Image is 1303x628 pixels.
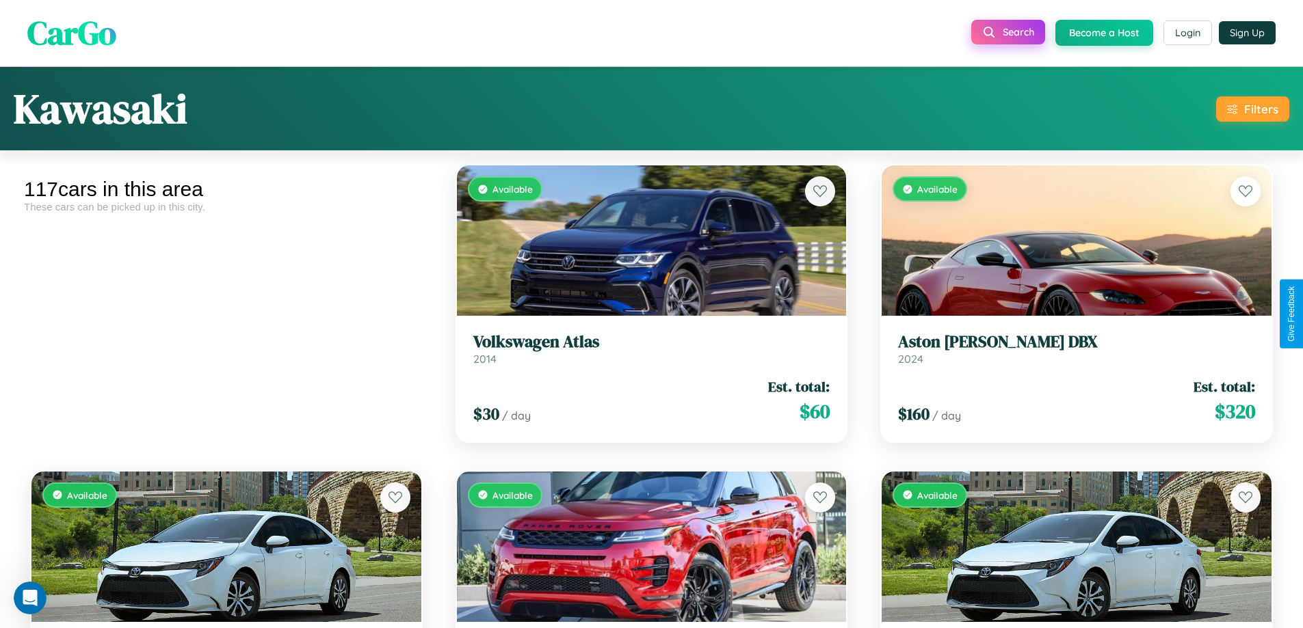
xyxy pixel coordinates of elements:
span: Search [1003,26,1034,38]
span: Available [492,183,533,195]
span: $ 30 [473,402,499,425]
span: 2024 [898,352,923,366]
div: Filters [1244,102,1278,116]
button: Login [1163,21,1212,45]
span: / day [932,409,961,422]
span: CarGo [27,10,116,55]
button: Filters [1216,96,1289,122]
button: Search [971,20,1045,44]
button: Become a Host [1055,20,1153,46]
span: Available [492,489,533,501]
a: Volkswagen Atlas2014 [473,332,830,366]
span: Available [67,489,107,501]
h3: Aston [PERSON_NAME] DBX [898,332,1255,352]
a: Aston [PERSON_NAME] DBX2024 [898,332,1255,366]
div: Give Feedback [1287,286,1296,342]
span: $ 160 [898,402,930,425]
span: / day [502,409,531,422]
span: Available [917,183,958,195]
span: Available [917,489,958,501]
span: 2014 [473,352,497,366]
button: Sign Up [1219,21,1276,44]
iframe: Intercom live chat [14,582,47,614]
span: $ 60 [800,398,830,425]
span: Est. total: [1194,377,1255,396]
div: 117 cars in this area [24,178,429,201]
span: Est. total: [768,377,830,396]
h3: Volkswagen Atlas [473,332,830,352]
div: These cars can be picked up in this city. [24,201,429,213]
h1: Kawasaki [14,81,187,137]
span: $ 320 [1215,398,1255,425]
